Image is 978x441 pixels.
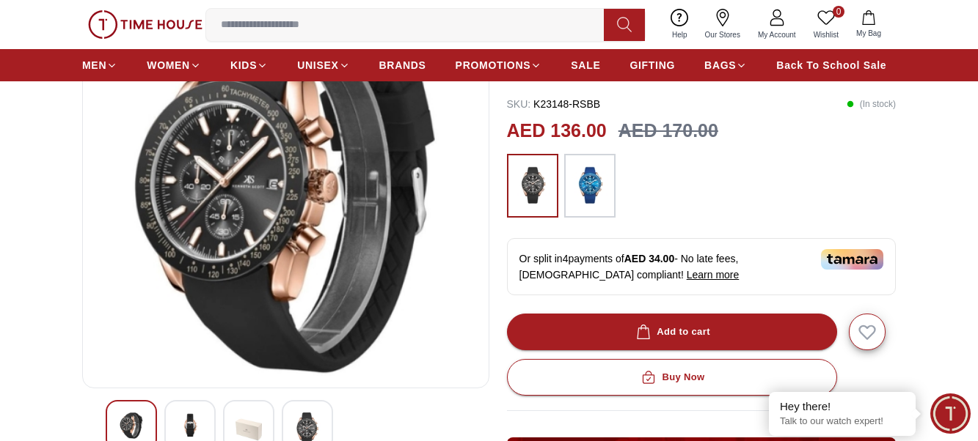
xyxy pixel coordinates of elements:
[663,6,696,43] a: Help
[507,238,897,295] div: Or split in 4 payments of - No late fees, [DEMOGRAPHIC_DATA] compliant!
[88,10,202,39] img: ...
[821,249,883,270] img: Tamara
[638,369,704,386] div: Buy Now
[630,58,675,73] span: GIFTING
[571,52,600,78] a: SALE
[514,161,551,211] img: ...
[456,58,531,73] span: PROMOTIONS
[379,58,426,73] span: BRANDS
[696,6,749,43] a: Our Stores
[618,117,718,145] h3: AED 170.00
[177,412,203,439] img: Kenneth Scott Men's Black Dial Chrono & Multi Function Watch - K23148-RSBB
[805,6,847,43] a: 0Wishlist
[666,29,693,40] span: Help
[507,314,837,350] button: Add to cart
[572,161,608,211] img: ...
[118,412,145,439] img: Kenneth Scott Men's Black Dial Chrono & Multi Function Watch - K23148-RSBB
[687,269,740,281] span: Learn more
[624,253,674,264] span: AED 34.00
[833,6,844,18] span: 0
[230,58,257,73] span: KIDS
[704,58,736,73] span: BAGS
[704,52,747,78] a: BAGS
[507,117,607,145] h2: AED 136.00
[297,58,338,73] span: UNISEX
[930,393,971,434] div: Chat Widget
[82,52,117,78] a: MEN
[507,98,531,110] span: SKU :
[507,359,837,396] button: Buy Now
[752,29,802,40] span: My Account
[699,29,746,40] span: Our Stores
[297,52,349,78] a: UNISEX
[776,52,886,78] a: Back To School Sale
[95,24,477,376] img: Kenneth Scott Men's Black Dial Chrono & Multi Function Watch - K23148-RSBB
[630,52,675,78] a: GIFTING
[850,28,887,39] span: My Bag
[230,52,268,78] a: KIDS
[147,52,201,78] a: WOMEN
[507,97,601,111] p: K23148-RSBB
[456,52,542,78] a: PROMOTIONS
[847,97,896,111] p: ( In stock )
[808,29,844,40] span: Wishlist
[633,324,710,341] div: Add to cart
[379,52,426,78] a: BRANDS
[82,58,106,73] span: MEN
[780,415,905,428] p: Talk to our watch expert!
[780,399,905,414] div: Hey there!
[147,58,190,73] span: WOMEN
[847,7,890,42] button: My Bag
[776,58,886,73] span: Back To School Sale
[571,58,600,73] span: SALE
